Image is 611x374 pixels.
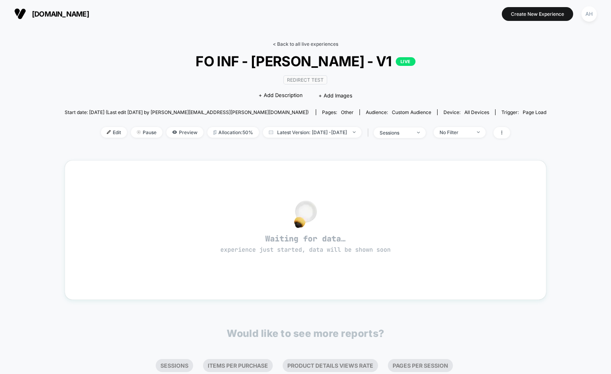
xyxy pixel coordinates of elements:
[353,131,356,133] img: end
[89,53,522,69] span: FO INF - [PERSON_NAME] - V1
[380,130,411,136] div: sessions
[283,359,378,372] li: Product Details Views Rate
[579,6,599,22] button: AH
[79,234,532,254] span: Waiting for data…
[207,127,259,138] span: Allocation: 50%
[203,359,273,372] li: Items Per Purchase
[365,127,374,138] span: |
[107,130,111,134] img: edit
[101,127,127,138] span: Edit
[396,57,415,66] p: LIVE
[581,6,597,22] div: AH
[319,92,352,99] span: + Add Images
[14,8,26,20] img: Visually logo
[502,7,573,21] button: Create New Experience
[220,246,391,254] span: experience just started, data will be shown soon
[156,359,193,372] li: Sessions
[65,109,309,115] span: Start date: [DATE] (Last edit [DATE] by [PERSON_NAME][EMAIL_ADDRESS][PERSON_NAME][DOMAIN_NAME])
[131,127,162,138] span: Pause
[322,109,354,115] div: Pages:
[437,109,495,115] span: Device:
[283,75,327,84] span: Redirect Test
[273,41,338,47] a: < Back to all live experiences
[477,131,480,133] img: end
[12,7,91,20] button: [DOMAIN_NAME]
[259,92,303,99] span: + Add Description
[366,109,431,115] div: Audience:
[137,130,141,134] img: end
[32,10,89,18] span: [DOMAIN_NAME]
[523,109,546,115] span: Page Load
[341,109,354,115] span: other
[213,130,216,135] img: rebalance
[440,129,471,135] div: No Filter
[388,359,453,372] li: Pages Per Session
[269,130,273,134] img: calendar
[166,127,203,138] span: Preview
[294,200,317,228] img: no_data
[464,109,489,115] span: all devices
[263,127,361,138] span: Latest Version: [DATE] - [DATE]
[417,132,420,133] img: end
[227,327,384,339] p: Would like to see more reports?
[392,109,431,115] span: Custom Audience
[501,109,546,115] div: Trigger:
